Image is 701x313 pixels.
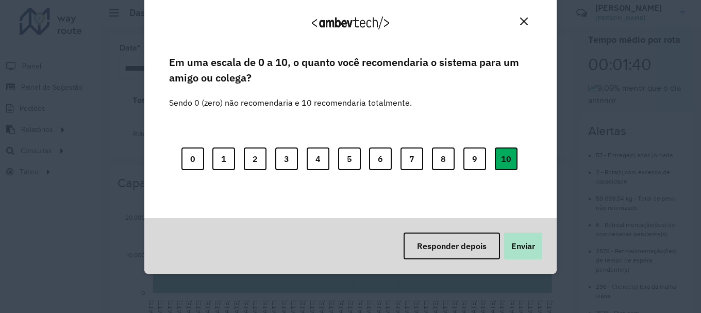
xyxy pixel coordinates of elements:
[244,147,266,170] button: 2
[432,147,455,170] button: 8
[275,147,298,170] button: 3
[338,147,361,170] button: 5
[169,84,412,109] label: Sendo 0 (zero) não recomendaria e 10 recomendaria totalmente.
[400,147,423,170] button: 7
[169,55,532,86] label: Em uma escala de 0 a 10, o quanto você recomendaria o sistema para um amigo ou colega?
[404,233,500,259] button: Responder depois
[463,147,486,170] button: 9
[312,17,389,29] img: Logo Ambevtech
[495,147,518,170] button: 10
[369,147,392,170] button: 6
[181,147,204,170] button: 0
[307,147,329,170] button: 4
[520,18,528,25] img: Close
[212,147,235,170] button: 1
[516,13,532,29] button: Close
[504,233,542,259] button: Enviar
